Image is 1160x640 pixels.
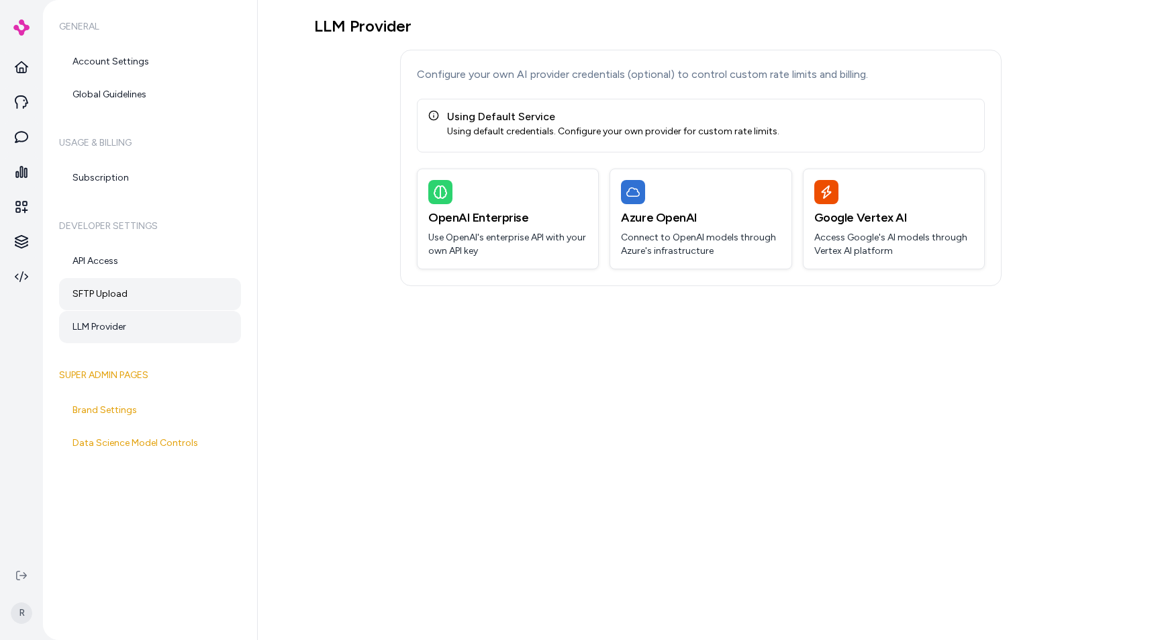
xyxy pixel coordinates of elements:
h6: General [59,8,241,46]
a: Account Settings [59,46,241,78]
span: R [11,602,32,624]
p: Use OpenAI's enterprise API with your own API key [428,231,587,258]
p: Connect to OpenAI models through Azure's infrastructure [621,231,780,258]
p: Access Google's AI models through Vertex AI platform [814,231,973,258]
a: Brand Settings [59,394,241,426]
h6: Usage & Billing [59,124,241,162]
a: Data Science Model Controls [59,427,241,459]
h6: Super Admin Pages [59,357,241,394]
h6: Developer Settings [59,208,241,245]
a: Global Guidelines [59,79,241,111]
a: LLM Provider [59,311,241,343]
a: SFTP Upload [59,278,241,310]
div: Using default credentials. Configure your own provider for custom rate limits. [447,125,779,138]
h1: LLM Provider [314,16,1087,36]
h3: Google Vertex AI [814,208,973,227]
h3: OpenAI Enterprise [428,208,587,227]
h3: Azure OpenAI [621,208,780,227]
img: alby Logo [13,19,30,36]
button: R [8,592,35,635]
p: Configure your own AI provider credentials (optional) to control custom rate limits and billing. [417,66,985,83]
div: Using Default Service [447,109,779,125]
a: API Access [59,245,241,277]
a: Subscription [59,162,241,194]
